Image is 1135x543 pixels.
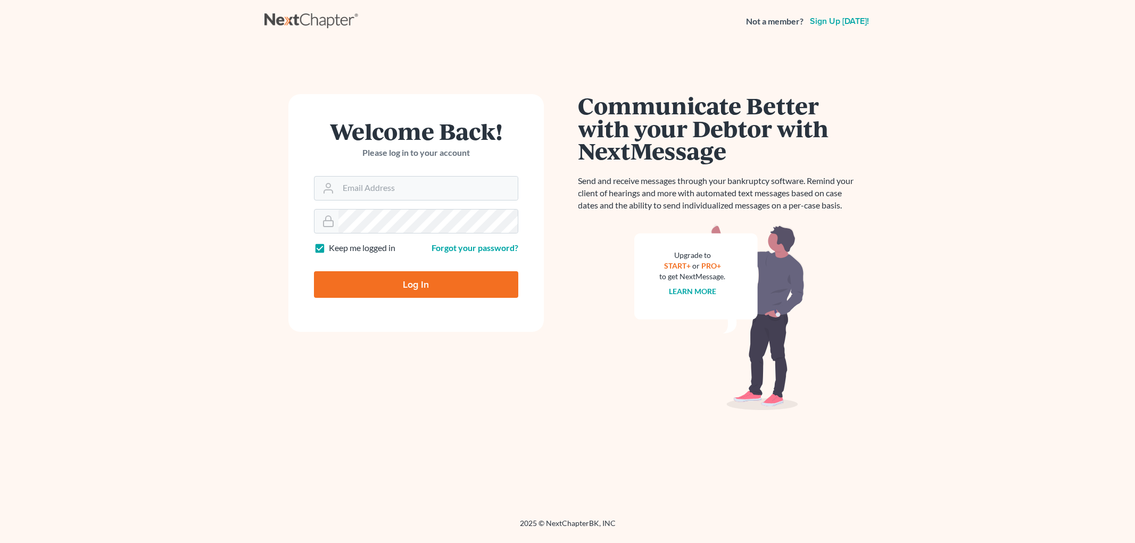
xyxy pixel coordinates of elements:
[432,243,518,253] a: Forgot your password?
[669,287,716,296] a: Learn more
[578,175,860,212] p: Send and receive messages through your bankruptcy software. Remind your client of hearings and mo...
[329,242,395,254] label: Keep me logged in
[660,250,726,261] div: Upgrade to
[314,120,518,143] h1: Welcome Back!
[701,261,721,270] a: PRO+
[692,261,700,270] span: or
[634,224,805,411] img: nextmessage_bg-59042aed3d76b12b5cd301f8e5b87938c9018125f34e5fa2b7a6b67550977c72.svg
[314,271,518,298] input: Log In
[808,17,871,26] a: Sign up [DATE]!
[338,177,518,200] input: Email Address
[664,261,691,270] a: START+
[314,147,518,159] p: Please log in to your account
[746,15,803,28] strong: Not a member?
[264,518,871,537] div: 2025 © NextChapterBK, INC
[578,94,860,162] h1: Communicate Better with your Debtor with NextMessage
[660,271,726,282] div: to get NextMessage.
